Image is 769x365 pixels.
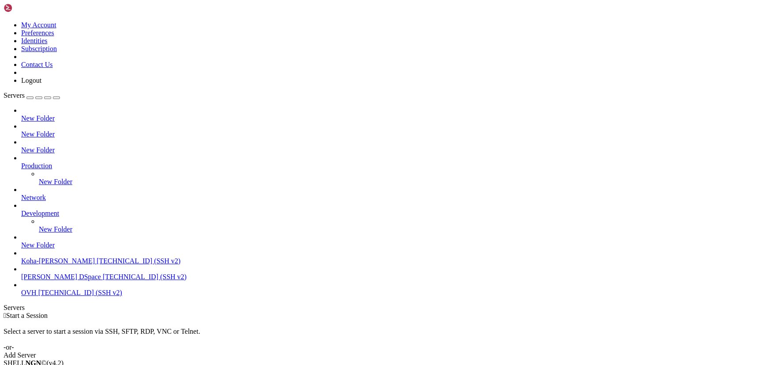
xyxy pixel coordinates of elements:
a: OVH [TECHNICAL_ID] (SSH v2) [21,289,765,297]
a: Development [21,210,765,218]
li: OVH [TECHNICAL_ID] (SSH v2) [21,281,765,297]
span: Network [21,194,46,201]
span: New Folder [21,114,55,122]
span: Production [21,162,52,170]
li: New Folder [39,218,765,233]
span: New Folder [21,130,55,138]
li: Production [21,154,765,186]
a: [PERSON_NAME] DSpace [TECHNICAL_ID] (SSH v2) [21,273,765,281]
span: [PERSON_NAME] DSpace [21,273,101,280]
span: New Folder [21,146,55,154]
span: [TECHNICAL_ID] (SSH v2) [103,273,187,280]
a: Servers [4,92,60,99]
div: Add Server [4,351,765,359]
a: Koha-[PERSON_NAME] [TECHNICAL_ID] (SSH v2) [21,257,765,265]
a: New Folder [21,241,765,249]
div: Servers [4,304,765,312]
li: New Folder [39,170,765,186]
span: Koha-[PERSON_NAME] [21,257,95,265]
a: New Folder [21,146,765,154]
li: New Folder [21,107,765,122]
li: [PERSON_NAME] DSpace [TECHNICAL_ID] (SSH v2) [21,265,765,281]
span: New Folder [39,178,72,185]
li: New Folder [21,138,765,154]
li: New Folder [21,122,765,138]
a: Contact Us [21,61,53,68]
a: Subscription [21,45,57,52]
a: New Folder [39,178,765,186]
span: New Folder [39,225,72,233]
span: [TECHNICAL_ID] (SSH v2) [97,257,180,265]
div: Select a server to start a session via SSH, SFTP, RDP, VNC or Telnet. -or- [4,320,765,351]
span: New Folder [21,241,55,249]
span: [TECHNICAL_ID] (SSH v2) [38,289,122,296]
span: OVH [21,289,37,296]
a: My Account [21,21,56,29]
a: New Folder [39,225,765,233]
span: Start a Session [6,312,48,319]
li: Koha-[PERSON_NAME] [TECHNICAL_ID] (SSH v2) [21,249,765,265]
li: Network [21,186,765,202]
a: Logout [21,77,41,84]
a: Network [21,194,765,202]
a: New Folder [21,130,765,138]
a: New Folder [21,114,765,122]
a: Preferences [21,29,54,37]
span: Development [21,210,59,217]
a: Production [21,162,765,170]
img: Shellngn [4,4,54,12]
li: New Folder [21,233,765,249]
span:  [4,312,6,319]
li: Development [21,202,765,233]
a: Identities [21,37,48,44]
span: Servers [4,92,25,99]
